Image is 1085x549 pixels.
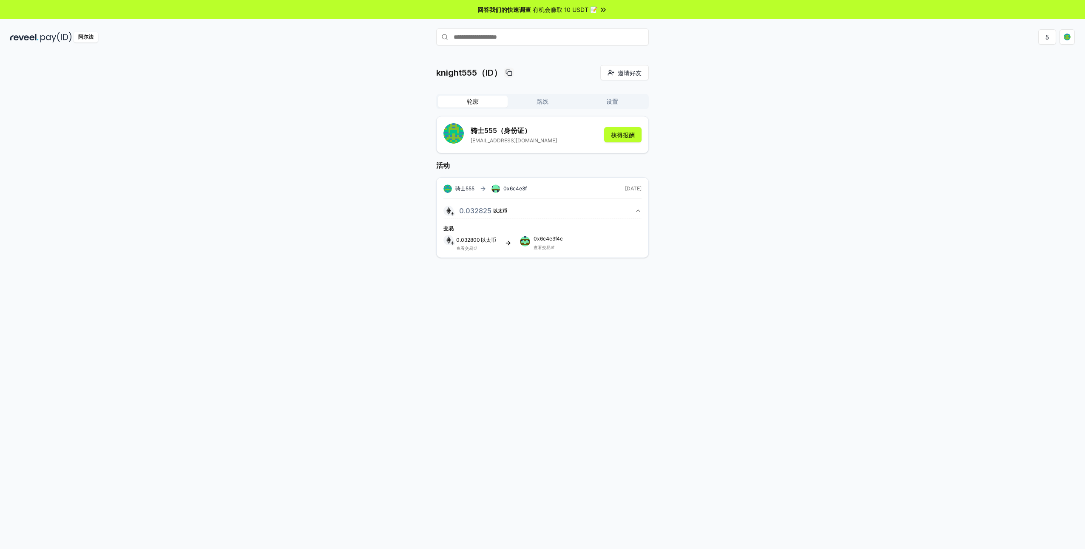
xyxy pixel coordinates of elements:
font: 骑士555 [471,126,497,135]
span: 0.032800 [456,237,480,243]
h2: 活动 [436,160,649,170]
img: logo.png [443,235,454,245]
img: logo.png [450,241,455,246]
div: 阿尔法 [74,32,98,42]
font: 5 [1045,33,1049,42]
span: 交易 [443,225,454,232]
span: [DATE] [625,185,642,192]
span: 邀请好友 [618,68,642,77]
p: （身份证） [471,125,557,136]
button: 0.032825以太币 [443,204,642,218]
button: 获得报酬 [604,127,642,142]
p: knight555（ID） [436,67,502,79]
span: 有机会赚取 10 USDT 📝 [533,5,597,14]
button: 轮廓 [438,96,508,108]
span: 以太币 [481,238,496,243]
a: 查看交易 [534,245,551,250]
img: logo.png [450,211,455,216]
img: logo.png [443,206,454,216]
div: 0.032825以太币 [443,218,642,251]
p: [EMAIL_ADDRESS][DOMAIN_NAME] [471,137,557,144]
button: 5 [1038,29,1056,45]
span: 0x6c4e3f [503,185,527,192]
a: 查看交易 [456,246,473,251]
button: 路线 [508,96,577,108]
span: 0x6c4e3f4c [534,236,563,241]
span: 骑士555 [455,185,474,192]
img: pay_id [40,32,72,42]
img: reveel_dark [10,32,39,42]
button: 设置 [577,96,647,108]
button: 邀请好友 [600,65,649,80]
span: 回答我们的快速调查 [477,5,531,14]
